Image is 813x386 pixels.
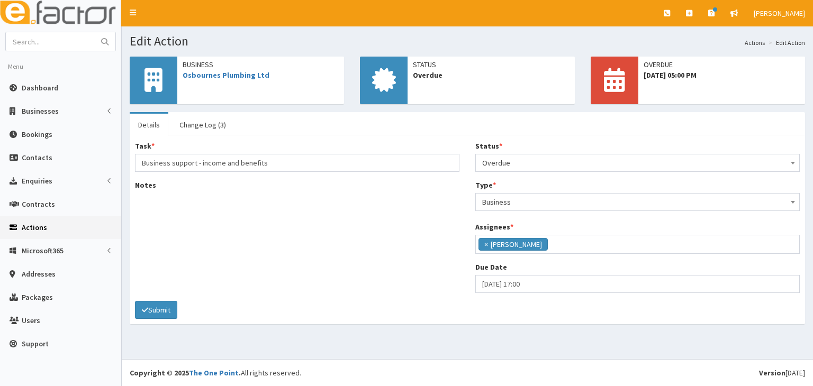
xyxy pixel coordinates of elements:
li: Edit Action [766,38,805,47]
label: Due Date [475,262,507,272]
label: Task [135,141,155,151]
strong: Copyright © 2025 . [130,368,241,378]
label: Status [475,141,502,151]
span: Status [413,59,569,70]
div: [DATE] [759,367,805,378]
footer: All rights reserved. [122,359,813,386]
span: × [484,239,488,250]
li: Julie Sweeney [478,238,548,251]
span: Support [22,339,49,348]
span: Overdue [482,155,793,170]
span: Dashboard [22,83,58,93]
b: Version [759,368,785,378]
label: Notes [135,180,156,190]
span: Business [482,195,793,209]
label: Type [475,180,496,190]
label: Business [475,219,509,229]
span: Addresses [22,269,56,279]
span: Businesses [22,106,59,116]
span: Contracts [22,199,55,209]
h1: Edit Action [130,34,805,48]
span: Overdue [413,70,569,80]
button: Submit [135,301,177,319]
span: [DATE] 05:00 PM [644,70,800,80]
span: Bookings [22,130,52,139]
a: Change Log (3) [171,114,234,136]
span: Contacts [22,153,52,162]
span: Overdue [475,154,800,172]
span: Business [475,193,800,211]
a: Details [130,114,168,136]
a: Actions [745,38,765,47]
span: [PERSON_NAME] [754,8,805,18]
input: Search... [6,32,95,51]
span: Enquiries [22,176,52,186]
span: OVERDUE [644,59,800,70]
span: Packages [22,292,53,302]
label: Assignees [475,222,513,232]
a: The One Point [189,368,239,378]
span: Actions [22,223,47,232]
span: Users [22,316,40,325]
span: Business [183,59,339,70]
span: Microsoft365 [22,246,64,255]
a: Osbournes Plumbing Ltd [183,70,269,80]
